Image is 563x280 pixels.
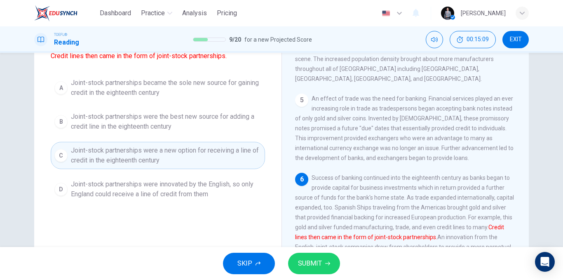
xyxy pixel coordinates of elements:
[244,35,312,45] span: for a new Projected Score
[295,94,308,107] div: 5
[295,95,514,161] span: An effect of trade was the need for banking. Financial services played an ever increasing role in...
[100,8,131,18] span: Dashboard
[138,6,176,21] button: Practice
[295,174,514,260] span: Success of banking continued into the eighteenth century as banks began to provide capital for bu...
[54,115,68,128] div: B
[461,8,506,18] div: [PERSON_NAME]
[51,142,265,169] button: CJoint-stock partnerships were a new option for receiving a line of credit in the eighteenth century
[71,112,261,132] span: Joint-stock partnerships were the best new source for adding a credit line in the eighteenth century
[535,252,555,272] div: Open Intercom Messenger
[182,8,207,18] span: Analysis
[51,108,265,135] button: BJoint-stock partnerships were the best new source for adding a credit line in the eighteenth cen...
[51,176,265,203] button: DJoint-stock partnerships were innovated by the English, so only England could receive a line of ...
[51,52,227,60] font: Credit lines then came in the form of joint-stock partnerships.
[298,258,322,269] span: SUBMIT
[213,6,240,21] button: Pricing
[295,173,308,186] div: 6
[71,78,261,98] span: Joint-stock partnerships became the sole new source for gaining credit in the eighteenth century
[381,10,391,16] img: en
[54,81,68,94] div: A
[426,31,443,48] div: Mute
[71,179,261,199] span: Joint-stock partnerships were innovated by the English, so only England could receive a line of c...
[34,5,96,21] a: EduSynch logo
[467,36,489,43] span: 00:15:09
[54,32,67,38] span: TOEFL®
[141,8,165,18] span: Practice
[441,7,454,20] img: Profile picture
[237,258,252,269] span: SKIP
[217,8,237,18] span: Pricing
[34,5,77,21] img: EduSynch logo
[51,74,265,101] button: AJoint-stock partnerships became the sole new source for gaining credit in the eighteenth century
[96,6,134,21] button: Dashboard
[179,6,210,21] button: Analysis
[54,183,68,196] div: D
[54,149,68,162] div: C
[450,31,496,48] div: Hide
[229,35,241,45] span: 9 / 20
[71,146,261,165] span: Joint-stock partnerships were a new option for receiving a line of credit in the eighteenth century
[502,31,529,48] button: EXIT
[54,38,79,47] h1: Reading
[450,31,496,48] button: 00:15:09
[510,36,522,43] span: EXIT
[223,253,275,274] button: SKIP
[288,253,340,274] button: SUBMIT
